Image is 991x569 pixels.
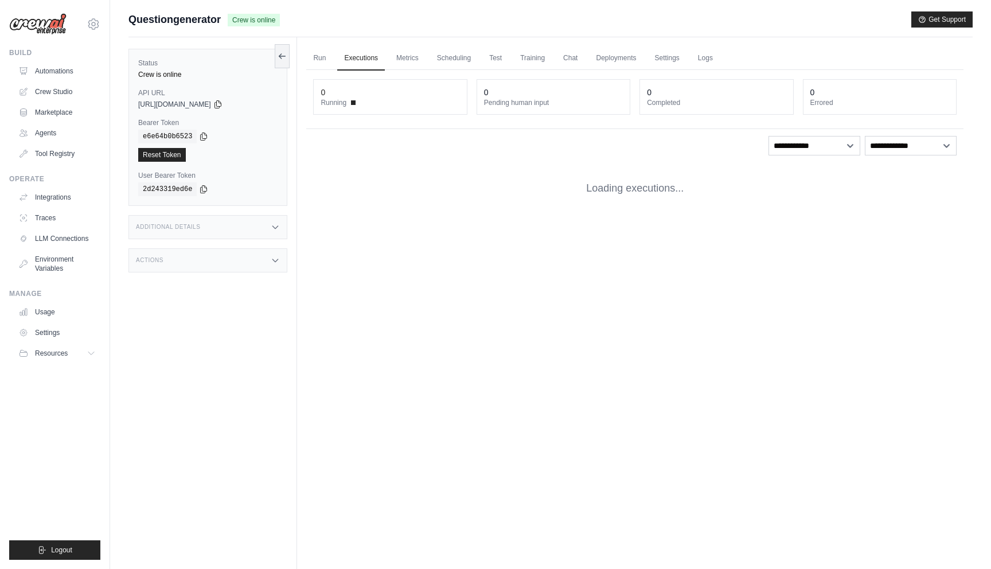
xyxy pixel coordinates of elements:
div: 0 [484,87,489,98]
a: Training [513,46,552,71]
a: Settings [14,324,100,342]
span: Logout [51,545,72,555]
a: Automations [14,62,100,80]
div: Crew is online [138,70,278,79]
div: Build [9,48,100,57]
div: Operate [9,174,100,184]
span: [URL][DOMAIN_NAME] [138,100,211,109]
code: e6e64b0b6523 [138,130,197,143]
label: API URL [138,88,278,98]
div: 0 [321,87,325,98]
button: Resources [14,344,100,363]
a: Agents [14,124,100,142]
a: Chat [556,46,584,71]
code: 2d243319ed6e [138,182,197,196]
button: Logout [9,540,100,560]
div: 0 [647,87,651,98]
div: 0 [810,87,815,98]
a: LLM Connections [14,229,100,248]
a: Metrics [389,46,426,71]
a: Settings [648,46,686,71]
dt: Errored [810,98,949,107]
label: User Bearer Token [138,171,278,180]
a: Run [306,46,333,71]
a: Crew Studio [14,83,100,101]
h3: Additional Details [136,224,200,231]
a: Reset Token [138,148,186,162]
span: Crew is online [228,14,280,26]
span: Resources [35,349,68,358]
button: Get Support [911,11,973,28]
a: Tool Registry [14,145,100,163]
span: Questiongenerator [128,11,221,28]
h3: Actions [136,257,163,264]
img: Logo [9,13,67,35]
a: Scheduling [430,46,478,71]
a: Deployments [589,46,643,71]
a: Test [482,46,509,71]
a: Integrations [14,188,100,206]
label: Bearer Token [138,118,278,127]
a: Environment Variables [14,250,100,278]
dt: Completed [647,98,786,107]
a: Usage [14,303,100,321]
a: Logs [691,46,720,71]
div: Manage [9,289,100,298]
div: Loading executions... [306,162,963,215]
a: Traces [14,209,100,227]
a: Executions [337,46,385,71]
a: Marketplace [14,103,100,122]
dt: Pending human input [484,98,623,107]
label: Status [138,59,278,68]
span: Running [321,98,346,107]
